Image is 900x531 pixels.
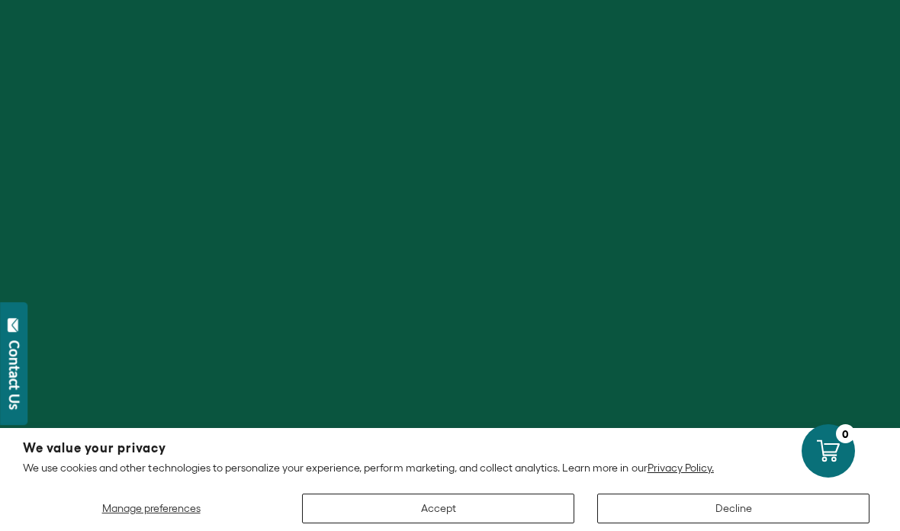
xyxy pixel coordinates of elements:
a: Privacy Policy. [648,462,714,474]
span: Manage preferences [102,502,201,514]
div: 0 [836,424,855,443]
button: Decline [597,494,869,523]
button: Accept [302,494,574,523]
p: We use cookies and other technologies to personalize your experience, perform marketing, and coll... [23,461,877,475]
div: Contact Us [7,340,22,410]
h2: We value your privacy [23,442,877,455]
button: Manage preferences [23,494,279,523]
